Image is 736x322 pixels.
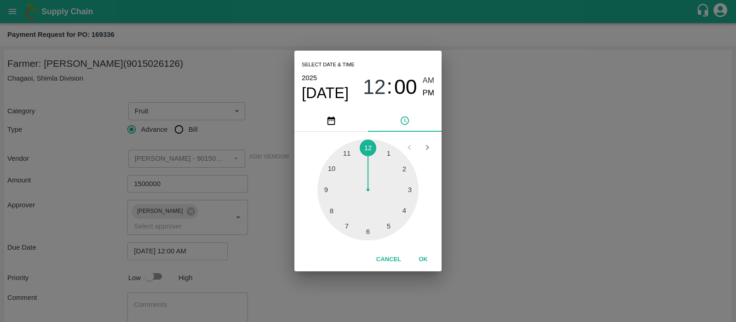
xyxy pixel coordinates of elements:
button: [DATE] [302,84,349,102]
button: 12 [363,75,386,99]
button: pick time [368,110,442,132]
button: pick date [294,110,368,132]
button: 2025 [302,72,317,84]
button: PM [423,87,435,100]
button: OK [408,252,438,268]
button: AM [423,75,435,87]
span: : [387,75,392,99]
span: Select date & time [302,58,355,72]
button: 00 [394,75,417,99]
button: Open next view [419,139,436,156]
button: Cancel [373,252,405,268]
